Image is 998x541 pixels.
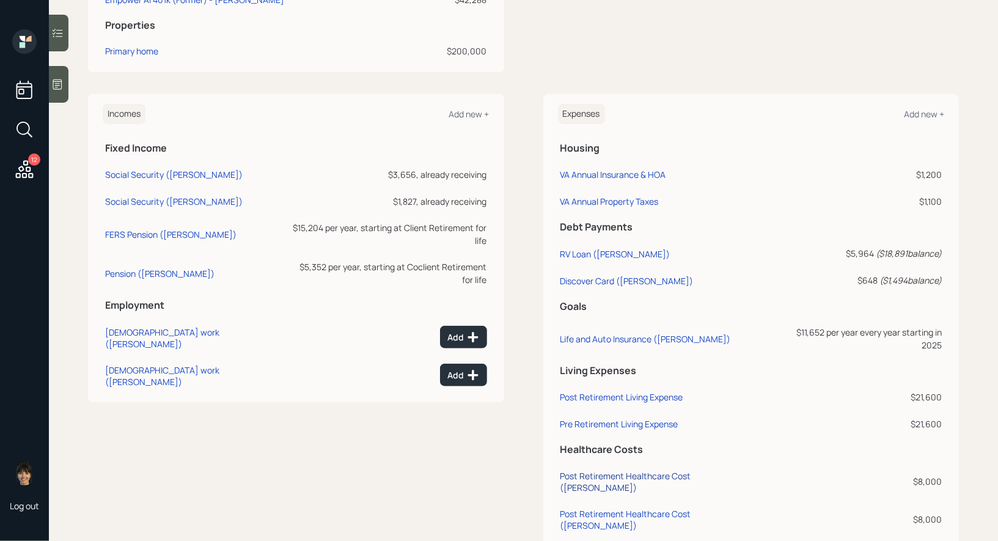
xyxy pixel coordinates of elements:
div: VA Annual Property Taxes [560,196,659,207]
h5: Employment [105,300,487,311]
div: Add [448,331,479,344]
h5: Debt Payments [560,221,942,233]
div: $21,600 [774,418,942,430]
div: Add new + [449,108,490,120]
div: $1,827, already receiving [292,195,487,208]
div: $15,204 per year, starting at Client Retirement for life [292,221,487,247]
img: treva-nostdahl-headshot.png [12,461,37,485]
div: Post Retirement Living Expense [560,391,683,403]
div: RV Loan ([PERSON_NAME]) [560,248,670,260]
h6: Expenses [558,104,605,124]
div: [DEMOGRAPHIC_DATA] work ([PERSON_NAME]) [105,364,287,388]
h5: Housing [560,142,942,154]
h5: Fixed Income [105,142,487,154]
div: $1,200 [774,168,942,181]
button: Add [440,364,487,386]
div: Post Retirement Healthcare Cost ([PERSON_NAME]) [560,508,770,531]
div: $648 [774,274,942,287]
h5: Living Expenses [560,365,942,377]
div: Social Security ([PERSON_NAME]) [105,169,243,180]
div: [DEMOGRAPHIC_DATA] work ([PERSON_NAME]) [105,326,287,350]
h6: Incomes [103,104,145,124]
div: Log out [10,500,39,512]
div: $5,964 [774,247,942,260]
div: Add [448,369,479,381]
button: Add [440,326,487,348]
div: Pension ([PERSON_NAME]) [105,268,215,279]
div: Post Retirement Healthcare Cost ([PERSON_NAME]) [560,470,770,493]
div: $21,600 [774,391,942,403]
div: FERS Pension ([PERSON_NAME]) [105,229,237,240]
div: Discover Card ([PERSON_NAME]) [560,275,694,287]
div: Pre Retirement Living Expense [560,418,678,430]
div: VA Annual Insurance & HOA [560,169,666,180]
div: Life and Auto Insurance ([PERSON_NAME]) [560,333,731,345]
div: $1,100 [774,195,942,208]
div: Social Security ([PERSON_NAME]) [105,196,243,207]
h5: Healthcare Costs [560,444,942,455]
div: 12 [28,153,40,166]
div: $8,000 [774,513,942,526]
h5: Goals [560,301,942,312]
div: $8,000 [774,475,942,488]
div: $5,352 per year, starting at Coclient Retirement for life [292,260,487,286]
i: ( $18,891 balance) [876,248,942,259]
h5: Properties [105,20,487,31]
i: ( $1,494 balance) [879,274,942,286]
div: $3,656, already receiving [292,168,487,181]
div: $11,652 per year every year starting in 2025 [774,326,942,351]
div: Add new + [904,108,944,120]
div: Primary home [105,45,158,57]
div: $200,000 [416,45,486,57]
